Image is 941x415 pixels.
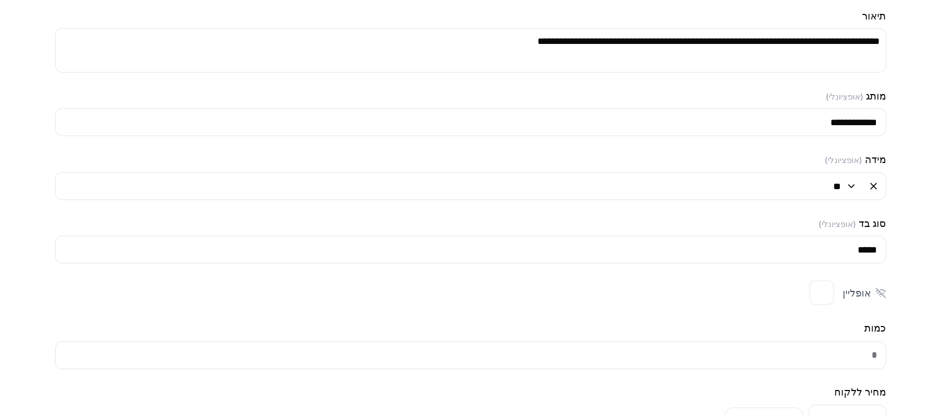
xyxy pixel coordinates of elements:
[835,387,887,398] label: מחיר ללקוח
[865,323,887,334] label: כמות
[819,218,887,229] label: סוג בד
[827,90,887,102] label: מותג
[827,91,864,102] span: ( אופציונלי )
[825,154,887,165] label: מידה
[825,155,863,165] span: ( אופציונלי )
[819,219,857,229] span: ( אופציונלי )
[843,286,871,300] span: אופליין
[863,10,887,22] label: תיאור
